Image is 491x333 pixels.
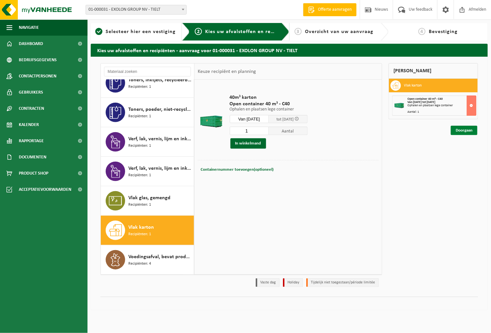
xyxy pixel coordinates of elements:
span: Aantal [269,127,308,135]
button: In winkelmand [230,138,266,149]
li: Holiday [283,278,303,287]
span: Documenten [19,149,46,165]
span: Verf, lak, vernis, lijm en inkt, industrieel in kleinverpakking [128,165,192,172]
span: Verf, lak, vernis, lijm en inkt, industrieel in IBC [128,135,192,143]
span: Navigatie [19,19,39,36]
button: Vlak karton Recipiënten: 1 [101,216,194,245]
span: 2 [195,28,202,35]
span: Recipiënten: 4 [128,261,151,267]
button: Containernummer toevoegen(optioneel) [200,165,274,174]
span: Kalender [19,117,39,133]
span: Contactpersonen [19,68,56,84]
span: Selecteer hier een vestiging [106,29,176,34]
button: Toners, inktjets, recycleerbaar, gevaarlijk Recipiënten: 1 [101,68,194,98]
span: Bedrijfsgegevens [19,52,57,68]
span: Product Shop [19,165,48,181]
button: Vlak glas, gemengd Recipiënten: 1 [101,186,194,216]
span: Recipiënten: 1 [128,231,151,237]
span: Vlak karton [128,224,154,231]
span: Open container 40 m³ - C40 [408,97,443,101]
a: 1Selecteer hier een vestiging [94,28,177,36]
span: Recipiënten: 1 [128,113,151,120]
a: Offerte aanvragen [303,3,357,16]
span: tot [DATE] [277,117,294,121]
span: Kies uw afvalstoffen en recipiënten [205,29,294,34]
span: Gebruikers [19,84,43,100]
input: Materiaal zoeken [104,67,191,76]
span: Recipiënten: 1 [128,84,151,90]
span: Recipiënten: 1 [128,202,151,208]
span: Dashboard [19,36,43,52]
span: Toners, inktjets, recycleerbaar, gevaarlijk [128,76,192,84]
span: 1 [95,28,102,35]
p: Ophalen en plaatsen lege container [230,107,308,112]
span: 01-000031 - EXOLON GROUP NV - TIELT [86,5,187,15]
strong: Van [DATE] tot [DATE] [408,100,436,104]
div: Aantal: 1 [408,110,476,114]
span: Voedingsafval, bevat producten van dierlijke oorsprong, onverpakt, categorie 3 [128,253,192,261]
span: Rapportage [19,133,44,149]
a: Doorgaan [451,126,477,135]
li: Vaste dag [256,278,280,287]
span: 4 [418,28,426,35]
span: Contracten [19,100,44,117]
div: Ophalen en plaatsen lege container [408,104,476,107]
span: Recipiënten: 1 [128,143,151,149]
span: Acceptatievoorwaarden [19,181,71,198]
span: 40m³ karton [230,94,308,101]
span: Vlak glas, gemengd [128,194,170,202]
button: Verf, lak, vernis, lijm en inkt, industrieel in kleinverpakking Recipiënten: 1 [101,157,194,186]
div: [PERSON_NAME] [389,63,478,79]
button: Voedingsafval, bevat producten van dierlijke oorsprong, onverpakt, categorie 3 Recipiënten: 4 [101,245,194,274]
span: Containernummer toevoegen(optioneel) [201,167,274,172]
span: Bevestiging [429,29,458,34]
span: Overzicht van uw aanvraag [305,29,373,34]
span: Open container 40 m³ - C40 [230,101,308,107]
button: Verf, lak, vernis, lijm en inkt, industrieel in IBC Recipiënten: 1 [101,127,194,157]
div: Keuze recipiënt en planning [194,63,259,80]
span: Offerte aanvragen [316,6,353,13]
span: 01-000031 - EXOLON GROUP NV - TIELT [86,5,186,14]
h3: Vlak karton [404,80,422,91]
h2: Kies uw afvalstoffen en recipiënten - aanvraag voor 01-000031 - EXOLON GROUP NV - TIELT [91,44,488,56]
input: Selecteer datum [230,115,269,123]
span: Recipiënten: 1 [128,172,151,178]
button: Toners, poeder, niet-recycleerbaar, niet gevaarlijk Recipiënten: 1 [101,98,194,127]
span: 3 [295,28,302,35]
li: Tijdelijk niet toegestaan/période limitée [306,278,379,287]
span: Toners, poeder, niet-recycleerbaar, niet gevaarlijk [128,106,192,113]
